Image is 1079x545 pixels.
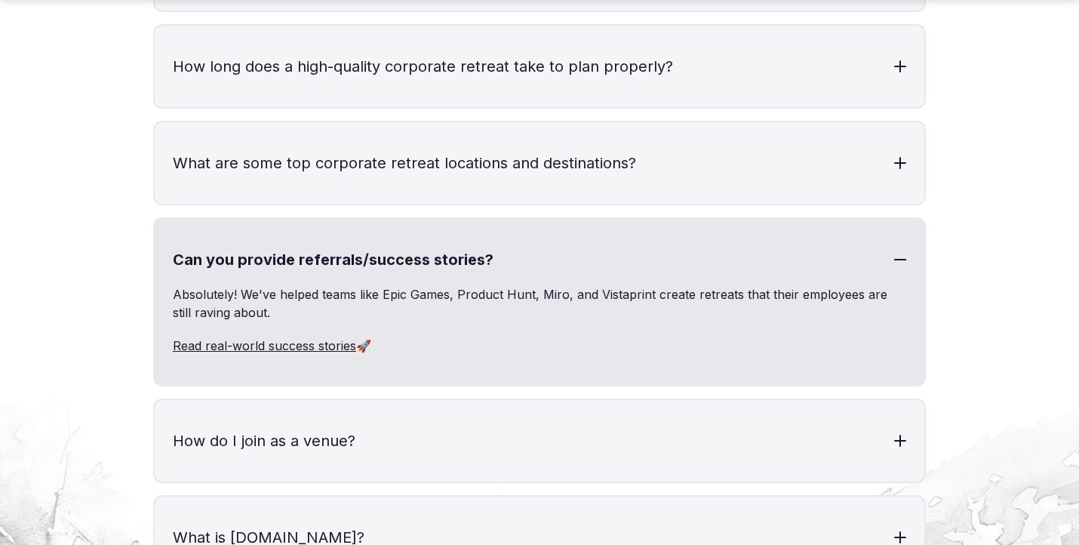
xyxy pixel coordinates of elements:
p: Absolutely! We've helped teams like Epic Games, Product Hunt, Miro, and Vistaprint create retreat... [173,285,906,322]
h3: Can you provide referrals/success stories? [155,219,924,300]
h3: How do I join as a venue? [155,400,924,482]
p: 🚀 [173,337,906,355]
a: Read real-world success stories [173,338,356,353]
h3: How long does a high-quality corporate retreat take to plan properly? [155,26,924,107]
h3: What are some top corporate retreat locations and destinations? [155,122,924,204]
